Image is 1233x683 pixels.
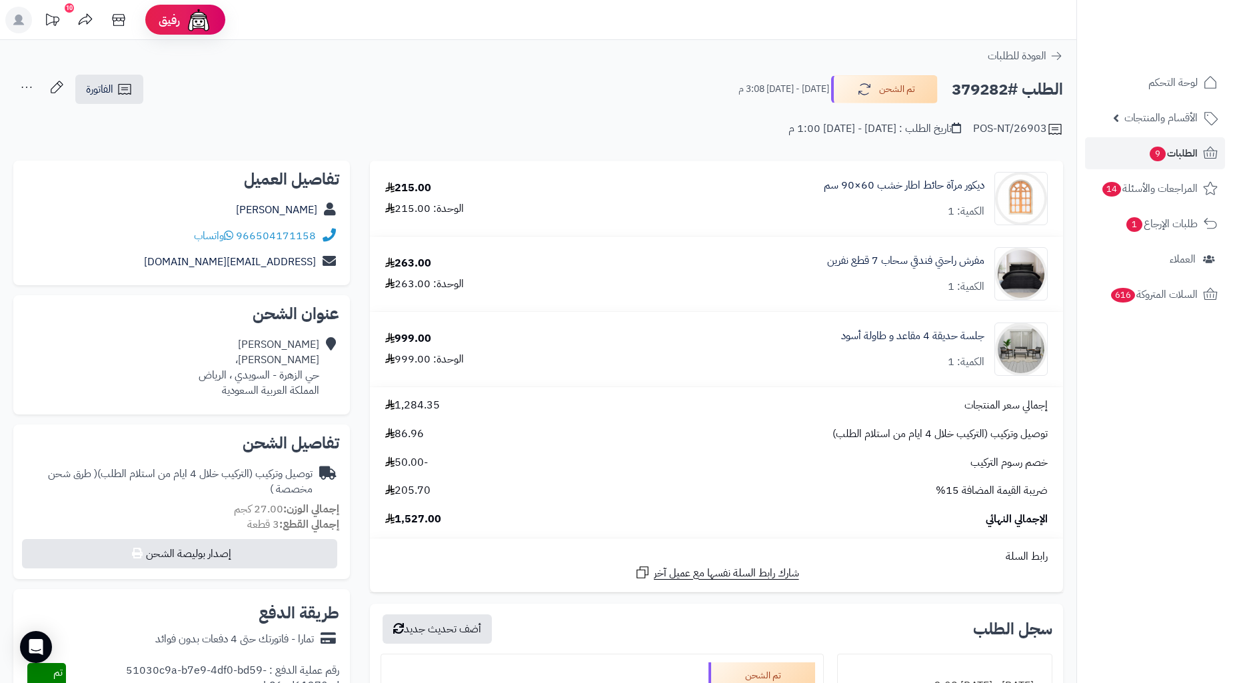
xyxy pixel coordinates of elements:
[385,455,428,470] span: -50.00
[1102,182,1121,197] span: 14
[832,426,1048,442] span: توصيل وتركيب (التركيب خلال 4 ايام من استلام الطلب)
[995,247,1047,301] img: 1735559341-110202010733-90x90.jpg
[194,228,233,244] a: واتساب
[24,306,339,322] h2: عنوان الشحن
[247,516,339,532] small: 3 قطعة
[1085,208,1225,240] a: طلبات الإرجاع1
[22,539,337,568] button: إصدار بوليصة الشحن
[385,256,431,271] div: 263.00
[159,12,180,28] span: رفيق
[1101,179,1198,198] span: المراجعات والأسئلة
[385,352,464,367] div: الوحدة: 999.00
[948,279,984,295] div: الكمية: 1
[24,435,339,451] h2: تفاصيل الشحن
[973,621,1052,637] h3: سجل الطلب
[155,632,314,647] div: تمارا - فاتورتك حتى 4 دفعات بدون فوائد
[986,512,1048,527] span: الإجمالي النهائي
[385,277,464,292] div: الوحدة: 263.00
[234,501,339,517] small: 27.00 كجم
[1124,109,1198,127] span: الأقسام والمنتجات
[1085,279,1225,311] a: السلات المتروكة616
[236,202,317,218] a: [PERSON_NAME]
[995,172,1047,225] img: 1664182954-110109010028-90x90.png
[385,426,424,442] span: 86.96
[24,466,313,497] div: توصيل وتركيب (التركيب خلال 4 ايام من استلام الطلب)
[375,549,1058,564] div: رابط السلة
[185,7,212,33] img: ai-face.png
[75,75,143,104] a: الفاتورة
[236,228,316,244] a: 966504171158
[988,48,1063,64] a: العودة للطلبات
[383,614,492,644] button: أضف تحديث جديد
[964,398,1048,413] span: إجمالي سعر المنتجات
[827,253,984,269] a: مفرش راحتي فندقي سحاب 7 قطع نفرين
[385,483,431,498] span: 205.70
[654,566,799,581] span: شارك رابط السلة نفسها مع عميل آخر
[936,483,1048,498] span: ضريبة القيمة المضافة 15%
[1085,67,1225,99] a: لوحة التحكم
[988,48,1046,64] span: العودة للطلبات
[824,178,984,193] a: ديكور مرآة حائط اطار خشب 60×90 سم
[385,201,464,217] div: الوحدة: 215.00
[995,323,1047,376] img: 1754463026-110119010031-90x90.jpg
[831,75,938,103] button: تم الشحن
[948,204,984,219] div: الكمية: 1
[841,329,984,344] a: جلسة حديقة 4 مقاعد و طاولة أسود
[385,398,440,413] span: 1,284.35
[1085,173,1225,205] a: المراجعات والأسئلة14
[738,83,829,96] small: [DATE] - [DATE] 3:08 م
[948,354,984,370] div: الكمية: 1
[1170,250,1196,269] span: العملاء
[952,76,1063,103] h2: الطلب #379282
[48,466,313,497] span: ( طرق شحن مخصصة )
[1085,243,1225,275] a: العملاء
[1148,73,1198,92] span: لوحة التحكم
[1142,10,1220,38] img: logo-2.png
[385,331,431,346] div: 999.00
[199,337,319,398] div: [PERSON_NAME] [PERSON_NAME]، حي الزهرة - السويدي ، الرياض المملكة العربية السعودية
[279,516,339,532] strong: إجمالي القطع:
[1150,147,1166,161] span: 9
[1110,285,1198,304] span: السلات المتروكة
[283,501,339,517] strong: إجمالي الوزن:
[1125,215,1198,233] span: طلبات الإرجاع
[634,564,799,581] a: شارك رابط السلة نفسها مع عميل آخر
[1148,144,1198,163] span: الطلبات
[35,7,69,37] a: تحديثات المنصة
[259,605,339,621] h2: طريقة الدفع
[970,455,1048,470] span: خصم رسوم التركيب
[1126,217,1142,232] span: 1
[788,121,961,137] div: تاريخ الطلب : [DATE] - [DATE] 1:00 م
[144,254,316,270] a: [EMAIL_ADDRESS][DOMAIN_NAME]
[65,3,74,13] div: 10
[20,631,52,663] div: Open Intercom Messenger
[1111,288,1136,303] span: 616
[973,121,1063,137] div: POS-NT/26903
[86,81,113,97] span: الفاتورة
[1085,137,1225,169] a: الطلبات9
[385,512,441,527] span: 1,527.00
[24,171,339,187] h2: تفاصيل العميل
[385,181,431,196] div: 215.00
